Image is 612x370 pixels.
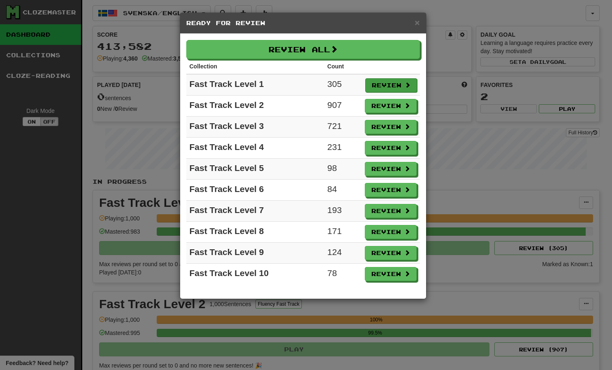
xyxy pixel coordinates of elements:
td: Fast Track Level 4 [186,138,324,159]
button: Review [365,78,417,92]
td: Fast Track Level 6 [186,180,324,201]
td: 84 [324,180,362,201]
td: Fast Track Level 8 [186,222,324,243]
button: Review [365,183,417,197]
td: 171 [324,222,362,243]
button: Review [365,225,417,239]
td: Fast Track Level 3 [186,117,324,138]
td: Fast Track Level 7 [186,201,324,222]
button: Review [365,204,417,218]
td: 78 [324,264,362,285]
th: Collection [186,59,324,74]
button: Review All [186,40,420,59]
td: Fast Track Level 5 [186,159,324,180]
td: 231 [324,138,362,159]
button: Review [365,141,417,155]
button: Review [365,120,417,134]
td: Fast Track Level 10 [186,264,324,285]
td: Fast Track Level 9 [186,243,324,264]
button: Close [415,18,420,27]
td: Fast Track Level 1 [186,74,324,96]
th: Count [324,59,362,74]
span: × [415,18,420,27]
td: Fast Track Level 2 [186,96,324,117]
td: 305 [324,74,362,96]
td: 907 [324,96,362,117]
button: Review [365,99,417,113]
td: 193 [324,201,362,222]
button: Review [365,267,417,281]
h5: Ready for Review [186,19,420,27]
button: Review [365,162,417,176]
td: 124 [324,243,362,264]
td: 721 [324,117,362,138]
td: 98 [324,159,362,180]
button: Review [365,246,417,260]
